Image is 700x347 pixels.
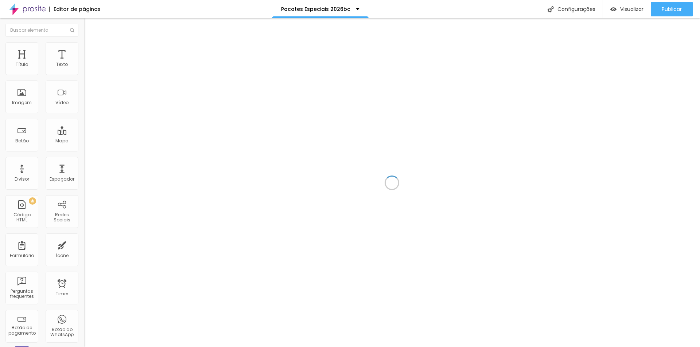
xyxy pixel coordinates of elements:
div: Mapa [55,138,69,143]
div: Texto [56,62,68,67]
img: Icone [70,28,74,32]
div: Botão do WhatsApp [47,327,76,338]
div: Código HTML [7,212,36,223]
div: Editor de páginas [49,7,101,12]
div: Botão [15,138,29,143]
button: Visualizar [603,2,651,16]
div: Botão de pagamento [7,325,36,336]
img: Icone [548,6,554,12]
div: Redes Sociais [47,212,76,223]
span: Publicar [662,6,682,12]
div: Imagem [12,100,32,105]
img: view-1.svg [610,6,617,12]
div: Perguntas frequentes [7,289,36,299]
div: Espaçador [50,177,74,182]
div: Vídeo [55,100,69,105]
p: Pacotes Especiais 2026bc [281,7,350,12]
div: Título [16,62,28,67]
div: Divisor [15,177,29,182]
div: Ícone [56,253,69,258]
button: Publicar [651,2,693,16]
span: Visualizar [620,6,643,12]
input: Buscar elemento [5,24,78,37]
div: Formulário [10,253,34,258]
div: Timer [56,291,68,296]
